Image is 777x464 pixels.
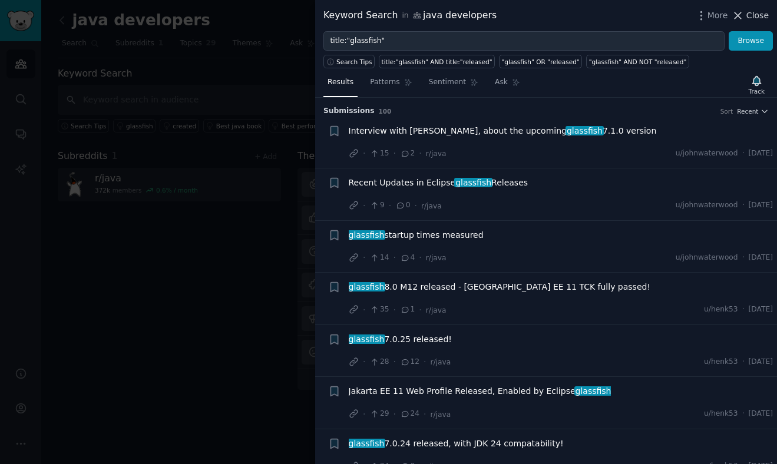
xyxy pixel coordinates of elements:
span: 28 [369,357,389,367]
span: · [742,304,745,315]
div: title:"glassfish" AND title:"released" [382,58,492,66]
a: Sentiment [425,73,482,97]
a: "glassfish" AND NOT "released" [586,55,689,68]
a: glassfish8.0 M12 released - [GEOGRAPHIC_DATA] EE 11 TCK fully passed! [349,281,651,293]
span: Jakarta EE 11 Web Profile Released, Enabled by Eclipse [349,385,611,397]
span: r/java [426,306,447,314]
span: · [394,304,396,316]
span: u/johnwaterwood [676,200,738,211]
span: 29 [369,409,389,419]
div: "glassfish" AND NOT "released" [589,58,687,66]
span: in [402,11,408,21]
a: title:"glassfish" AND title:"released" [379,55,495,68]
span: r/java [431,358,451,366]
span: · [742,148,745,159]
a: Ask [491,73,524,97]
span: 1 [400,304,415,315]
span: · [742,253,745,263]
span: · [389,200,391,212]
span: · [394,251,396,264]
span: r/java [426,254,447,262]
span: More [707,9,728,22]
a: Results [323,73,358,97]
span: · [419,251,421,264]
span: glassfish [348,282,385,291]
span: Submission s [323,106,375,117]
span: glassfish [348,230,385,240]
span: Search Tips [336,58,372,66]
span: r/java [426,150,447,158]
span: · [742,357,745,367]
span: Recent [737,107,758,115]
span: [DATE] [749,253,773,263]
div: Sort [720,107,733,115]
span: · [415,200,417,212]
span: 24 [400,409,419,419]
button: Close [732,9,769,22]
span: Close [746,9,769,22]
span: 35 [369,304,389,315]
span: · [394,147,396,160]
span: glassfish [574,386,612,396]
span: Results [328,77,353,88]
span: 2 [400,148,415,159]
span: · [363,200,365,212]
button: Recent [737,107,769,115]
span: 7.0.25 released! [349,333,452,346]
span: 100 [379,108,392,115]
span: [DATE] [749,409,773,419]
span: · [419,147,421,160]
span: · [363,147,365,160]
span: glassfish [566,126,603,135]
span: 14 [369,253,389,263]
span: 12 [400,357,419,367]
span: u/henk53 [704,409,738,419]
span: Recent Updates in Eclipse Releases [349,177,528,189]
span: 8.0 M12 released - [GEOGRAPHIC_DATA] EE 11 TCK fully passed! [349,281,651,293]
span: [DATE] [749,148,773,159]
span: · [424,356,426,368]
button: Track [745,72,769,97]
span: startup times measured [349,229,484,241]
span: u/johnwaterwood [676,148,738,159]
span: · [394,408,396,420]
span: [DATE] [749,304,773,315]
span: · [419,304,421,316]
a: glassfishstartup times measured [349,229,484,241]
span: [DATE] [749,357,773,367]
span: Ask [495,77,508,88]
span: · [363,408,365,420]
span: Sentiment [429,77,466,88]
span: u/henk53 [704,357,738,367]
span: · [742,200,745,211]
a: Jakarta EE 11 Web Profile Released, Enabled by Eclipseglassfish [349,385,611,397]
a: glassfish7.0.25 released! [349,333,452,346]
span: glassfish [348,334,385,344]
span: 9 [369,200,384,211]
span: glassfish [454,178,492,187]
span: Interview with [PERSON_NAME], about the upcoming 7.1.0 version [349,125,657,137]
span: 0 [395,200,410,211]
span: 7.0.24 released, with JDK 24 compatability! [349,438,564,450]
span: · [394,356,396,368]
span: · [742,409,745,419]
div: Track [749,87,765,95]
span: glassfish [348,439,385,448]
button: Browse [729,31,773,51]
span: · [363,251,365,264]
div: Keyword Search java developers [323,8,497,23]
span: · [424,408,426,420]
input: Try a keyword related to your business [323,31,725,51]
a: Interview with [PERSON_NAME], about the upcomingglassfish7.1.0 version [349,125,657,137]
span: [DATE] [749,200,773,211]
span: Patterns [370,77,399,88]
span: · [363,304,365,316]
span: r/java [421,202,442,210]
button: More [695,9,728,22]
button: Search Tips [323,55,375,68]
div: "glassfish" OR "released" [501,58,579,66]
span: r/java [431,410,451,419]
a: Patterns [366,73,416,97]
span: 4 [400,253,415,263]
span: · [363,356,365,368]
